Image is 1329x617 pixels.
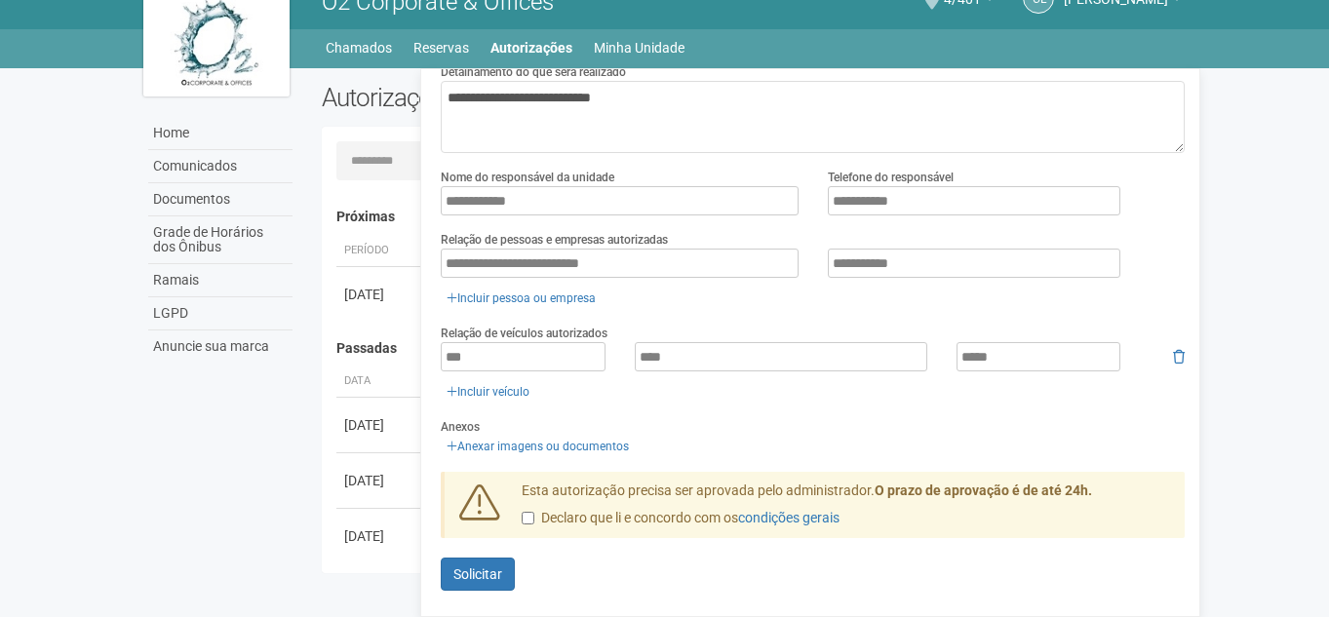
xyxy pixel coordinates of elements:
[441,288,602,309] a: Incluir pessoa ou empresa
[441,418,480,436] label: Anexos
[441,381,535,403] a: Incluir veículo
[413,34,469,61] a: Reservas
[326,34,392,61] a: Chamados
[522,509,840,528] label: Declaro que li e concordo com os
[322,83,739,112] h2: Autorizações
[148,330,293,363] a: Anuncie sua marca
[453,566,502,582] span: Solicitar
[1173,350,1185,364] i: Remover
[522,512,534,524] input: Declaro que li e concordo com oscondições gerais
[148,183,293,216] a: Documentos
[594,34,684,61] a: Minha Unidade
[336,210,1172,224] h4: Próximas
[344,415,416,435] div: [DATE]
[148,117,293,150] a: Home
[336,341,1172,356] h4: Passadas
[738,510,840,525] a: condições gerais
[148,150,293,183] a: Comunicados
[148,297,293,330] a: LGPD
[344,285,416,304] div: [DATE]
[344,526,416,546] div: [DATE]
[490,34,572,61] a: Autorizações
[148,264,293,297] a: Ramais
[441,325,607,342] label: Relação de veículos autorizados
[441,436,635,457] a: Anexar imagens ou documentos
[336,235,424,267] th: Período
[441,231,668,249] label: Relação de pessoas e empresas autorizadas
[507,482,1186,538] div: Esta autorização precisa ser aprovada pelo administrador.
[875,482,1092,498] strong: O prazo de aprovação é de até 24h.
[441,63,626,81] label: Detalhamento do que será realizado
[441,169,614,186] label: Nome do responsável da unidade
[148,216,293,264] a: Grade de Horários dos Ônibus
[441,558,515,591] button: Solicitar
[336,366,424,398] th: Data
[828,169,954,186] label: Telefone do responsável
[344,471,416,490] div: [DATE]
